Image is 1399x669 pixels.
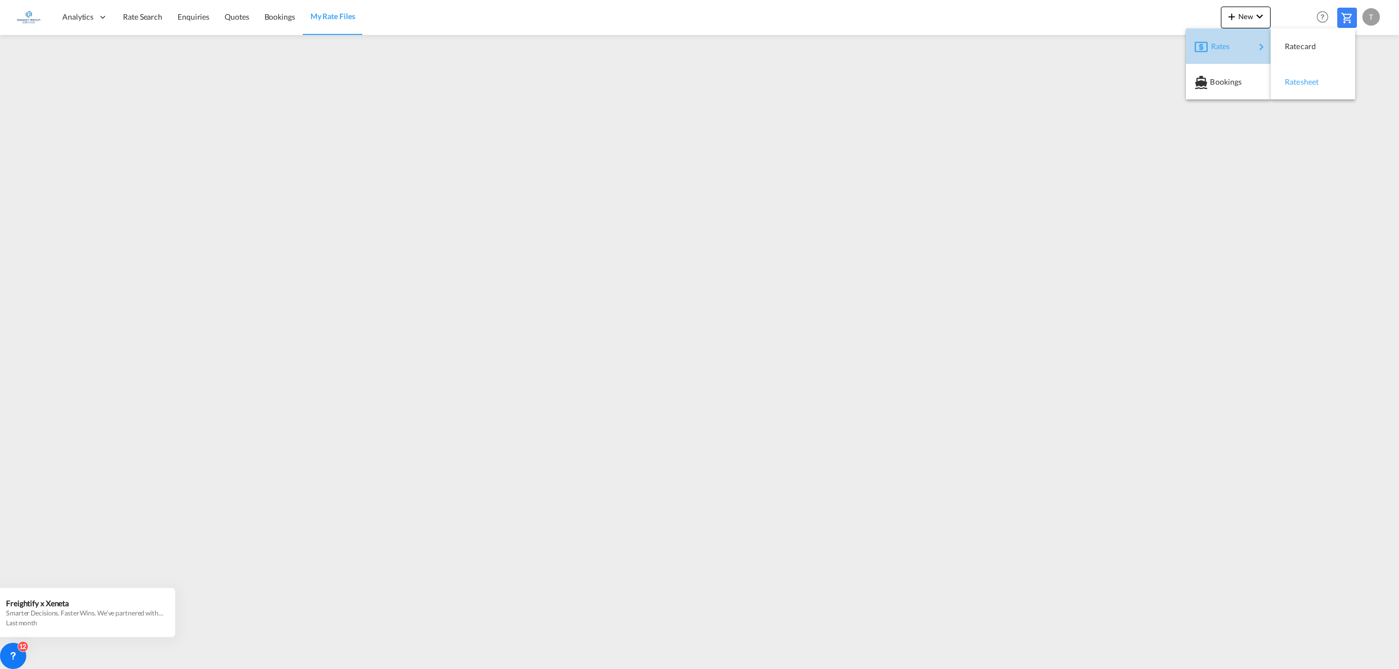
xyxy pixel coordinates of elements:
span: Ratesheet [1285,71,1297,93]
md-icon: icon-chevron-right [1255,40,1268,54]
span: Rates [1211,35,1224,57]
span: Ratecard [1285,35,1297,57]
div: Bookings [1195,68,1262,96]
div: Ratesheet [1279,68,1347,96]
button: Bookings [1186,64,1271,99]
span: Bookings [1210,71,1222,93]
div: Ratecard [1279,33,1347,60]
